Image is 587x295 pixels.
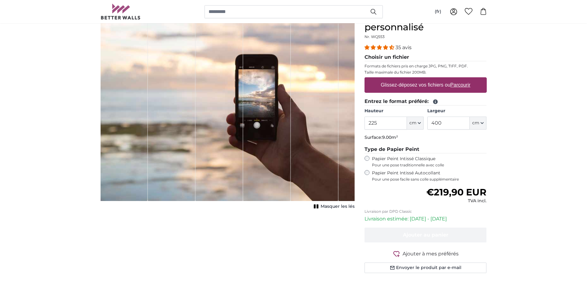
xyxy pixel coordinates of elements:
u: Parcourir [450,82,470,88]
span: Masquer les lés [321,203,355,210]
p: Taille maximale du fichier 200MB. [365,70,487,75]
div: TVA incl. [426,198,486,204]
p: Surface: [365,135,487,141]
p: Formats de fichiers pris en charge JPG, PNG, TIFF, PDF. [365,64,487,69]
img: Betterwalls [101,4,141,19]
label: Papier Peint Intissé Autocollant [372,170,487,182]
label: Hauteur [365,108,424,114]
button: Ajouter à mes préférés [365,250,487,258]
button: Envoyer le produit par e-mail [365,263,487,273]
label: Largeur [427,108,486,114]
span: Nr. WQ553 [365,34,385,39]
span: Pour une pose traditionnelle avec colle [372,163,487,168]
legend: Type de Papier Peint [365,146,487,153]
button: cm [407,117,424,130]
label: Papier Peint Intissé Classique [372,156,487,168]
span: 4.34 stars [365,45,395,50]
legend: Choisir un fichier [365,53,487,61]
div: 1 of 1 [101,11,355,211]
span: cm [409,120,417,126]
button: (fr) [430,6,446,17]
p: Livraison par DPD Classic [365,209,487,214]
button: Ajouter au panier [365,228,487,242]
span: Ajouter à mes préférés [403,250,459,258]
span: Ajouter au panier [403,232,448,238]
span: €219,90 EUR [426,186,486,198]
span: 9.00m² [382,135,398,140]
button: cm [470,117,486,130]
button: Masquer les lés [312,202,355,211]
legend: Entrez le format préféré: [365,98,487,105]
span: 35 avis [395,45,412,50]
p: Livraison estimée: [DATE] - [DATE] [365,215,487,223]
span: Pour une pose facile sans colle supplémentaire [372,177,487,182]
span: cm [472,120,479,126]
label: Glissez-déposez vos fichiers ou [378,79,473,91]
